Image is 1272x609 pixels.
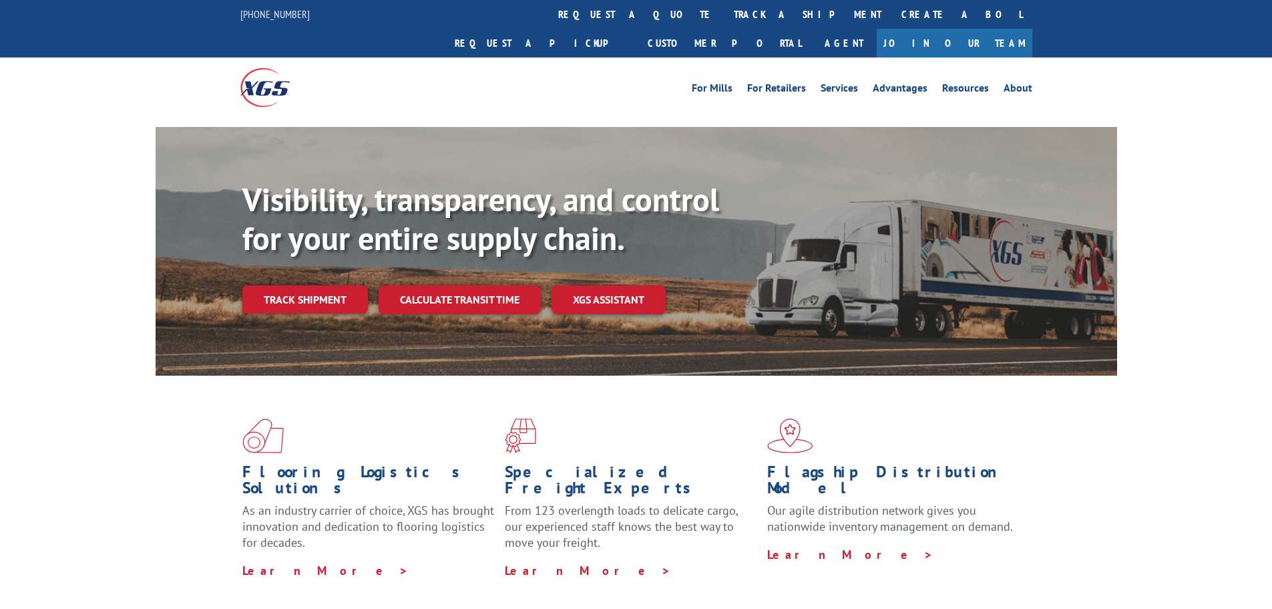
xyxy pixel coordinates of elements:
h1: Specialized Freight Experts [505,464,757,503]
img: xgs-icon-focused-on-flooring-red [505,418,536,453]
a: Learn More > [242,563,409,578]
a: Join Our Team [877,29,1032,57]
a: Advantages [873,83,927,98]
a: For Mills [692,83,732,98]
a: [PHONE_NUMBER] [240,7,310,21]
b: Visibility, transparency, and control for your entire supply chain. [242,178,719,259]
a: Resources [942,83,989,98]
a: For Retailers [747,83,806,98]
a: Request a pickup [445,29,638,57]
span: As an industry carrier of choice, XGS has brought innovation and dedication to flooring logistics... [242,503,494,550]
a: Learn More > [767,547,933,562]
a: About [1004,83,1032,98]
a: Agent [811,29,877,57]
a: XGS ASSISTANT [552,285,666,314]
a: Track shipment [242,285,368,314]
a: Calculate transit time [379,285,541,314]
a: Services [821,83,858,98]
a: Learn More > [505,563,671,578]
img: xgs-icon-total-supply-chain-intelligence-red [242,418,284,453]
h1: Flooring Logistics Solutions [242,464,495,503]
img: xgs-icon-flagship-distribution-model-red [767,418,813,453]
a: Customer Portal [638,29,811,57]
p: From 123 overlength loads to delicate cargo, our experienced staff knows the best way to move you... [505,503,757,562]
span: Our agile distribution network gives you nationwide inventory management on demand. [767,503,1013,534]
h1: Flagship Distribution Model [767,464,1020,503]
